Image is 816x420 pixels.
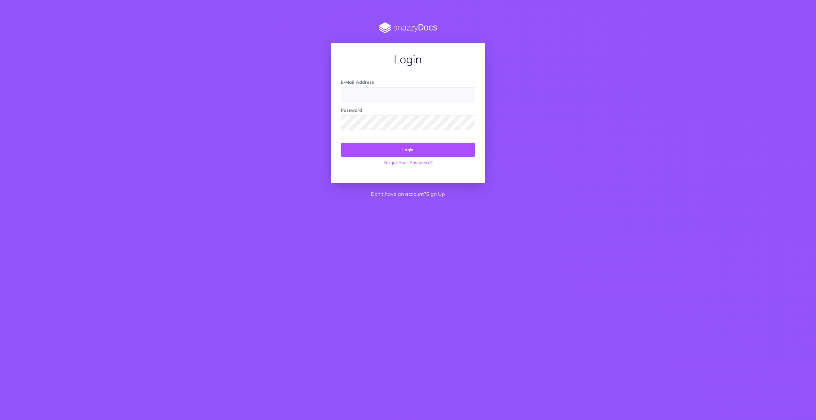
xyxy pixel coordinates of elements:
h1: Login [341,53,475,66]
a: Forgot Your Password? [341,157,475,168]
a: Sign Up [426,191,445,197]
label: E-Mail Address [341,79,374,86]
button: Login [341,143,475,157]
p: Don't have an account? [331,190,485,198]
label: Password [341,107,362,114]
img: SnazzyDocs Logo [331,22,485,33]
